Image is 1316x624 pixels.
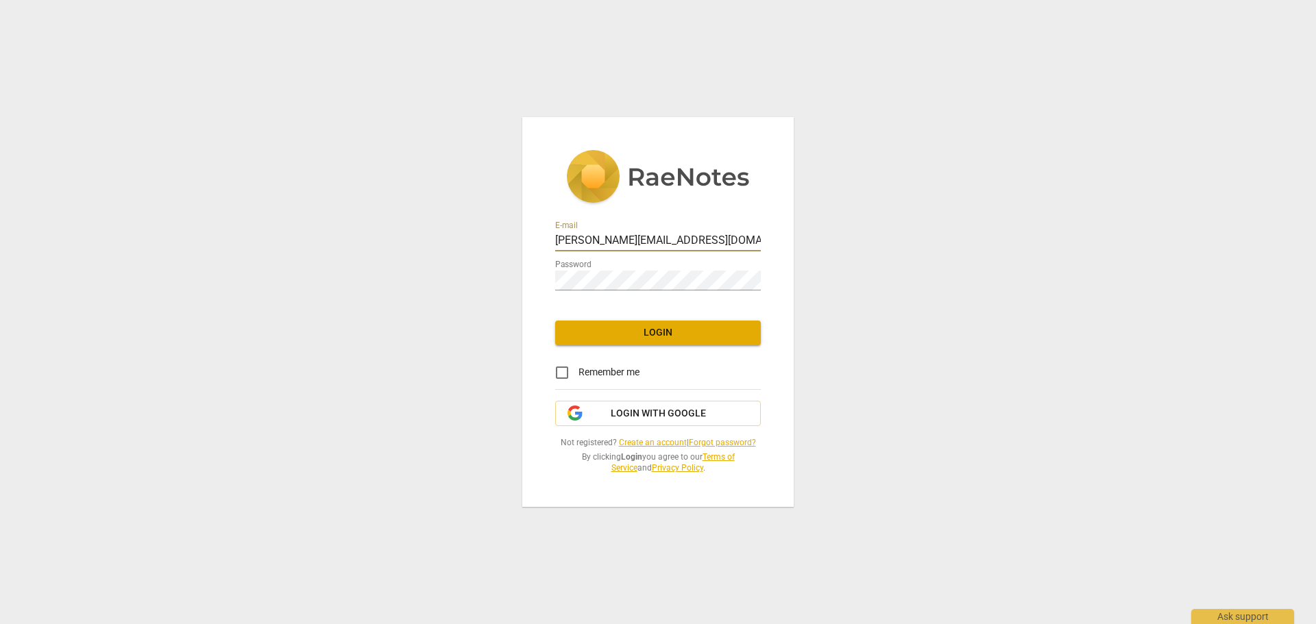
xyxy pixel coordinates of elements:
[652,463,703,473] a: Privacy Policy
[566,326,750,340] span: Login
[555,260,592,269] label: Password
[689,438,756,447] a: Forgot password?
[611,407,706,421] span: Login with Google
[1191,609,1294,624] div: Ask support
[566,150,750,206] img: 5ac2273c67554f335776073100b6d88f.svg
[555,221,578,229] label: E-mail
[555,451,761,474] span: By clicking you agree to our and .
[611,452,735,473] a: Terms of Service
[555,401,761,427] button: Login with Google
[621,452,642,462] b: Login
[578,365,639,379] span: Remember me
[555,321,761,345] button: Login
[555,437,761,449] span: Not registered? |
[619,438,687,447] a: Create an account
